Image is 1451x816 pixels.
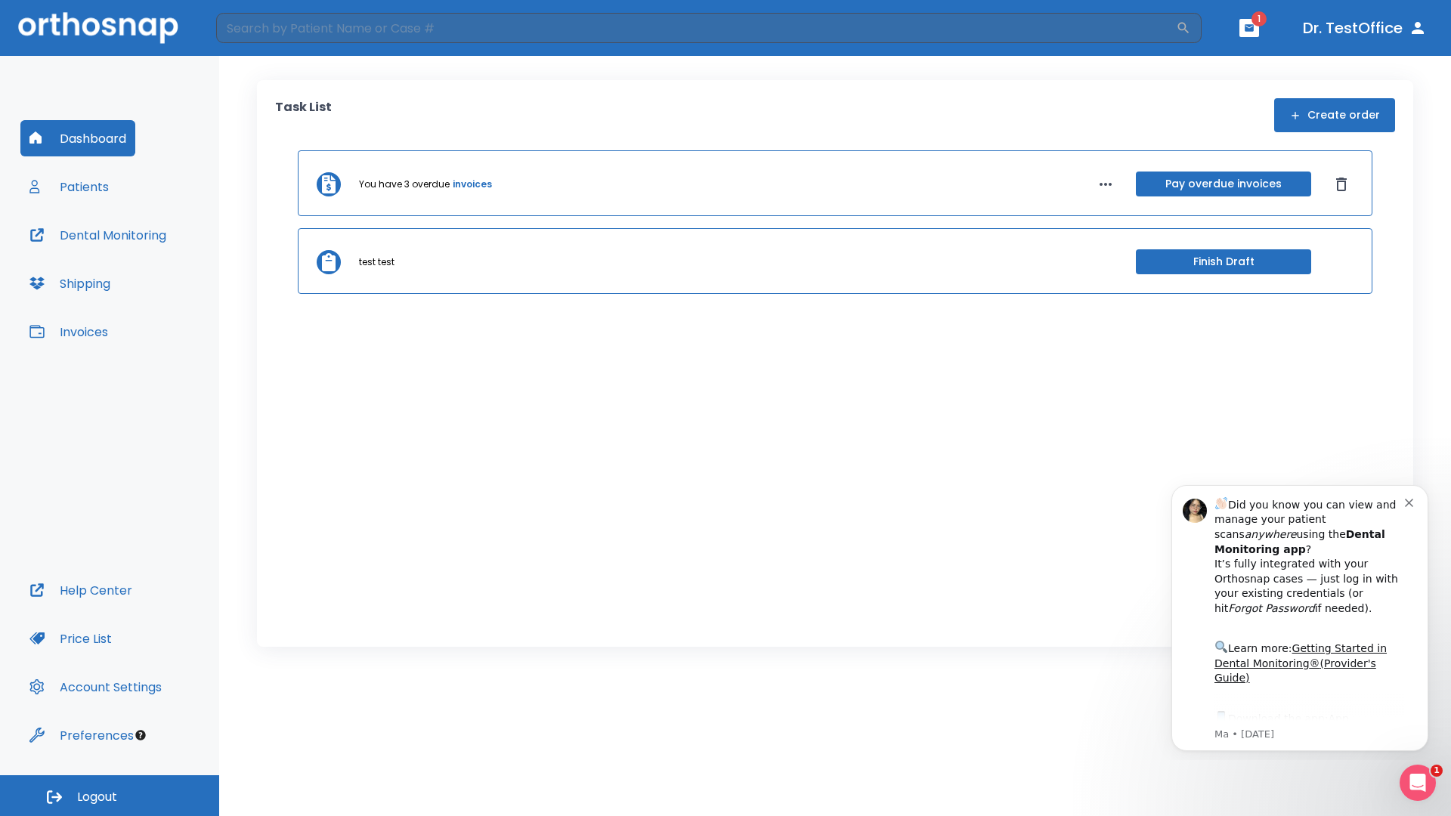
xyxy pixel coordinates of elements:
[20,572,141,608] button: Help Center
[20,217,175,253] button: Dental Monitoring
[1329,172,1354,196] button: Dismiss
[66,237,256,314] div: Download the app: | ​ Let us know if you need help getting started!
[66,256,256,270] p: Message from Ma, sent 7w ago
[1149,471,1451,760] iframe: Intercom notifications message
[1274,98,1395,132] button: Create order
[18,12,178,43] img: Orthosnap
[359,255,394,269] p: test test
[20,120,135,156] button: Dashboard
[256,23,268,36] button: Dismiss notification
[1251,11,1267,26] span: 1
[1136,172,1311,196] button: Pay overdue invoices
[1431,765,1443,777] span: 1
[20,168,118,205] button: Patients
[20,669,171,705] button: Account Settings
[359,178,450,191] p: You have 3 overdue
[20,314,117,350] button: Invoices
[20,620,121,657] button: Price List
[134,728,147,742] div: Tooltip anchor
[20,717,143,753] button: Preferences
[453,178,492,191] a: invoices
[1400,765,1436,801] iframe: Intercom live chat
[20,265,119,301] button: Shipping
[77,789,117,805] span: Logout
[216,13,1176,43] input: Search by Patient Name or Case #
[66,241,200,268] a: App Store
[275,98,332,132] p: Task List
[1297,14,1433,42] button: Dr. TestOffice
[1136,249,1311,274] button: Finish Draft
